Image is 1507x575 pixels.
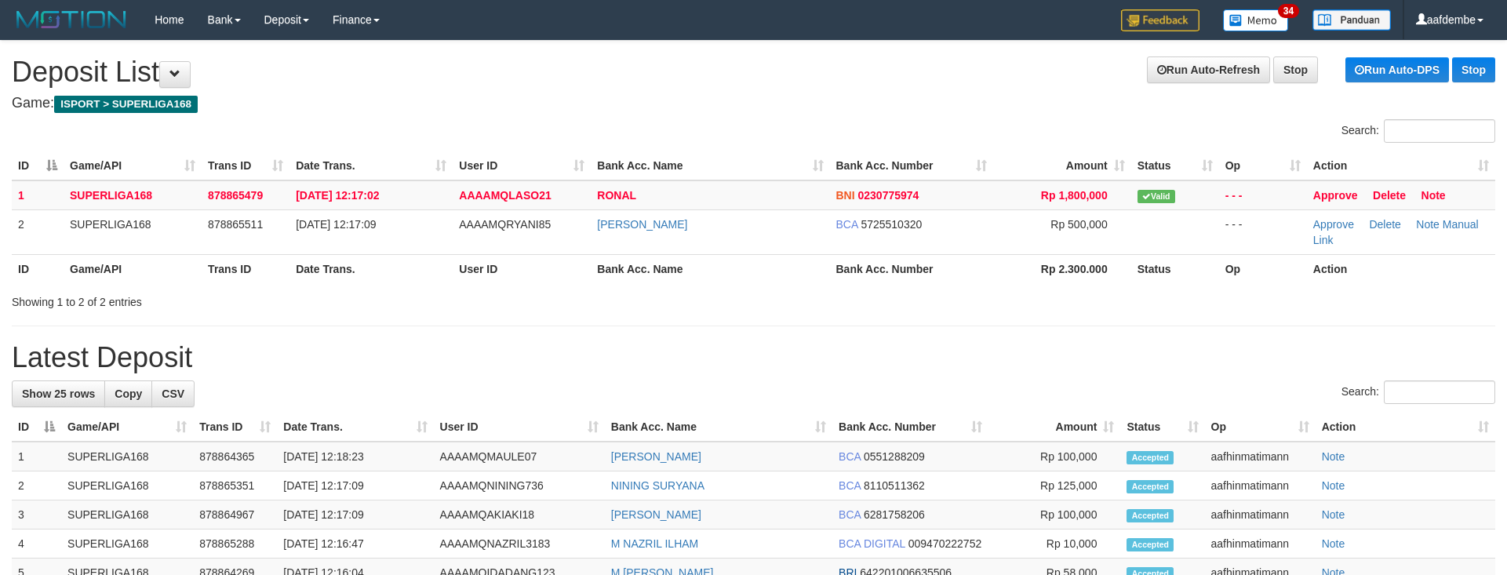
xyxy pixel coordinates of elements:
input: Search: [1384,380,1495,404]
img: MOTION_logo.png [12,8,131,31]
td: 1 [12,180,64,210]
td: 2 [12,209,64,254]
a: Delete [1369,218,1400,231]
span: Accepted [1127,538,1174,551]
td: [DATE] 12:18:23 [277,442,433,471]
th: Bank Acc. Number: activate to sort column ascending [832,413,988,442]
th: Action: activate to sort column ascending [1307,151,1495,180]
a: [PERSON_NAME] [611,450,701,463]
a: Note [1322,479,1345,492]
span: CSV [162,388,184,400]
th: Bank Acc. Number: activate to sort column ascending [830,151,993,180]
a: Delete [1373,189,1406,202]
label: Search: [1341,380,1495,404]
td: SUPERLIGA168 [64,209,202,254]
td: Rp 10,000 [988,530,1120,559]
td: SUPERLIGA168 [64,180,202,210]
h1: Deposit List [12,56,1495,88]
span: Copy 0551288209 to clipboard [864,450,925,463]
a: Copy [104,380,152,407]
td: - - - [1219,209,1307,254]
span: Valid transaction [1138,190,1175,203]
label: Search: [1341,119,1495,143]
span: Show 25 rows [22,388,95,400]
th: Status [1131,254,1219,283]
td: aafhinmatimann [1205,471,1316,500]
a: Approve [1313,189,1358,202]
span: BCA [839,479,861,492]
td: aafhinmatimann [1205,442,1316,471]
th: Date Trans. [289,254,453,283]
h4: Game: [12,96,1495,111]
th: Game/API [64,254,202,283]
a: Approve [1313,218,1354,231]
td: Rp 100,000 [988,442,1120,471]
a: Run Auto-DPS [1345,57,1449,82]
td: [DATE] 12:17:09 [277,500,433,530]
span: Copy [115,388,142,400]
td: SUPERLIGA168 [61,530,193,559]
td: AAAAMQAKIAKI18 [434,500,605,530]
span: Copy 8110511362 to clipboard [864,479,925,492]
a: CSV [151,380,195,407]
td: 878864967 [193,500,277,530]
a: [PERSON_NAME] [597,218,687,231]
td: 1 [12,442,61,471]
a: Stop [1452,57,1495,82]
span: BCA [839,450,861,463]
span: BNI [836,189,855,202]
th: Game/API: activate to sort column ascending [61,413,193,442]
td: 3 [12,500,61,530]
th: Amount: activate to sort column ascending [988,413,1120,442]
a: Run Auto-Refresh [1147,56,1270,83]
td: aafhinmatimann [1205,530,1316,559]
th: ID: activate to sort column descending [12,413,61,442]
td: 878864365 [193,442,277,471]
td: AAAAMQNAZRIL3183 [434,530,605,559]
span: BCA [839,508,861,521]
td: SUPERLIGA168 [61,471,193,500]
th: Rp 2.300.000 [993,254,1131,283]
span: 878865479 [208,189,263,202]
th: Bank Acc. Number [830,254,993,283]
td: 878865288 [193,530,277,559]
a: M NAZRIL ILHAM [611,537,699,550]
th: Amount: activate to sort column ascending [993,151,1131,180]
a: Show 25 rows [12,380,105,407]
span: [DATE] 12:17:09 [296,218,376,231]
img: panduan.png [1312,9,1391,31]
th: Trans ID [202,254,289,283]
th: User ID [453,254,591,283]
div: Showing 1 to 2 of 2 entries [12,288,616,310]
span: 34 [1278,4,1299,18]
th: Date Trans.: activate to sort column ascending [277,413,433,442]
span: Accepted [1127,509,1174,522]
td: AAAAMQMAULE07 [434,442,605,471]
a: Note [1421,189,1446,202]
td: - - - [1219,180,1307,210]
span: 878865511 [208,218,263,231]
th: Op: activate to sort column ascending [1219,151,1307,180]
th: Op [1219,254,1307,283]
span: Accepted [1127,451,1174,464]
span: BCA DIGITAL [839,537,905,550]
span: Copy 6281758206 to clipboard [864,508,925,521]
td: AAAAMQNINING736 [434,471,605,500]
span: AAAAMQLASO21 [459,189,551,202]
a: NINING SURYANA [611,479,704,492]
span: Rp 1,800,000 [1041,189,1108,202]
td: SUPERLIGA168 [61,442,193,471]
img: Feedback.jpg [1121,9,1199,31]
input: Search: [1384,119,1495,143]
span: Copy 0230775974 to clipboard [858,189,919,202]
span: AAAAMQRYANI85 [459,218,551,231]
th: ID [12,254,64,283]
th: ID: activate to sort column descending [12,151,64,180]
span: Rp 500,000 [1050,218,1107,231]
td: [DATE] 12:16:47 [277,530,433,559]
span: Accepted [1127,480,1174,493]
th: Trans ID: activate to sort column ascending [202,151,289,180]
td: [DATE] 12:17:09 [277,471,433,500]
a: Note [1322,450,1345,463]
th: Bank Acc. Name: activate to sort column ascending [605,413,832,442]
